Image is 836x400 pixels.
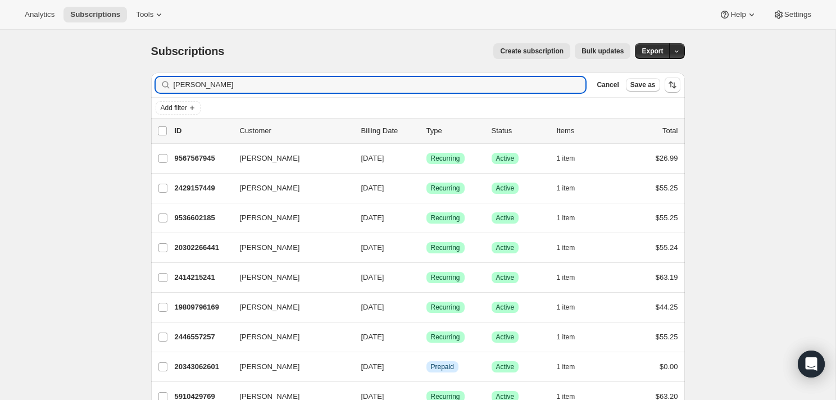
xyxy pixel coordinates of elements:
span: $26.99 [656,154,678,162]
p: 20343062601 [175,361,231,372]
span: [DATE] [361,243,384,252]
button: [PERSON_NAME] [233,269,346,287]
button: 1 item [557,359,588,375]
span: Prepaid [431,362,454,371]
span: $55.24 [656,243,678,252]
span: Analytics [25,10,54,19]
button: Save as [626,78,660,92]
div: 20343062601[PERSON_NAME][DATE]InfoPrepaidSuccessActive1 item$0.00 [175,359,678,375]
p: Billing Date [361,125,417,137]
button: Bulk updates [575,43,630,59]
span: Add filter [161,103,187,112]
button: [PERSON_NAME] [233,179,346,197]
span: Active [496,362,515,371]
span: 1 item [557,273,575,282]
p: 2429157449 [175,183,231,194]
span: Subscriptions [151,45,225,57]
button: [PERSON_NAME] [233,328,346,346]
div: 9567567945[PERSON_NAME][DATE]SuccessRecurringSuccessActive1 item$26.99 [175,151,678,166]
span: 1 item [557,154,575,163]
div: Items [557,125,613,137]
button: 1 item [557,151,588,166]
span: [PERSON_NAME] [240,153,300,164]
span: Recurring [431,184,460,193]
span: [DATE] [361,362,384,371]
span: Recurring [431,333,460,342]
span: [DATE] [361,333,384,341]
span: Create subscription [500,47,564,56]
span: Tools [136,10,153,19]
div: 9536602185[PERSON_NAME][DATE]SuccessRecurringSuccessActive1 item$55.25 [175,210,678,226]
span: Active [496,243,515,252]
span: [PERSON_NAME] [240,183,300,194]
span: [PERSON_NAME] [240,361,300,372]
span: Active [496,333,515,342]
button: 1 item [557,240,588,256]
span: Active [496,184,515,193]
button: [PERSON_NAME] [233,149,346,167]
p: 2414215241 [175,272,231,283]
p: 19809796169 [175,302,231,313]
button: [PERSON_NAME] [233,239,346,257]
button: 1 item [557,180,588,196]
span: 1 item [557,303,575,312]
span: [PERSON_NAME] [240,242,300,253]
p: 9567567945 [175,153,231,164]
button: Add filter [156,101,201,115]
input: Filter subscribers [174,77,586,93]
span: Subscriptions [70,10,120,19]
span: $63.19 [656,273,678,281]
span: 1 item [557,243,575,252]
span: 1 item [557,362,575,371]
span: Recurring [431,303,460,312]
span: Recurring [431,213,460,222]
div: Type [426,125,483,137]
button: [PERSON_NAME] [233,298,346,316]
span: [DATE] [361,303,384,311]
button: Create subscription [493,43,570,59]
span: Active [496,303,515,312]
button: Sort the results [665,77,680,93]
div: 2429157449[PERSON_NAME][DATE]SuccessRecurringSuccessActive1 item$55.25 [175,180,678,196]
div: 2446557257[PERSON_NAME][DATE]SuccessRecurringSuccessActive1 item$55.25 [175,329,678,345]
button: 1 item [557,210,588,226]
div: IDCustomerBilling DateTypeStatusItemsTotal [175,125,678,137]
span: [PERSON_NAME] [240,212,300,224]
p: 9536602185 [175,212,231,224]
span: Recurring [431,243,460,252]
button: 1 item [557,299,588,315]
span: [PERSON_NAME] [240,272,300,283]
span: Save as [630,80,656,89]
span: $55.25 [656,184,678,192]
button: Export [635,43,670,59]
span: Export [642,47,663,56]
p: Customer [240,125,352,137]
span: Bulk updates [581,47,624,56]
span: Cancel [597,80,619,89]
button: [PERSON_NAME] [233,209,346,227]
p: Total [662,125,678,137]
span: Settings [784,10,811,19]
button: Help [712,7,764,22]
span: [DATE] [361,273,384,281]
span: [DATE] [361,184,384,192]
span: [DATE] [361,213,384,222]
span: Active [496,154,515,163]
button: 1 item [557,270,588,285]
span: 1 item [557,213,575,222]
p: 2446557257 [175,331,231,343]
span: Help [730,10,746,19]
span: [PERSON_NAME] [240,302,300,313]
div: 2414215241[PERSON_NAME][DATE]SuccessRecurringSuccessActive1 item$63.19 [175,270,678,285]
p: Status [492,125,548,137]
button: [PERSON_NAME] [233,358,346,376]
span: 1 item [557,333,575,342]
div: Open Intercom Messenger [798,351,825,378]
span: $55.25 [656,213,678,222]
span: Recurring [431,273,460,282]
button: Cancel [592,78,623,92]
p: ID [175,125,231,137]
div: 20302266441[PERSON_NAME][DATE]SuccessRecurringSuccessActive1 item$55.24 [175,240,678,256]
span: $55.25 [656,333,678,341]
button: Settings [766,7,818,22]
